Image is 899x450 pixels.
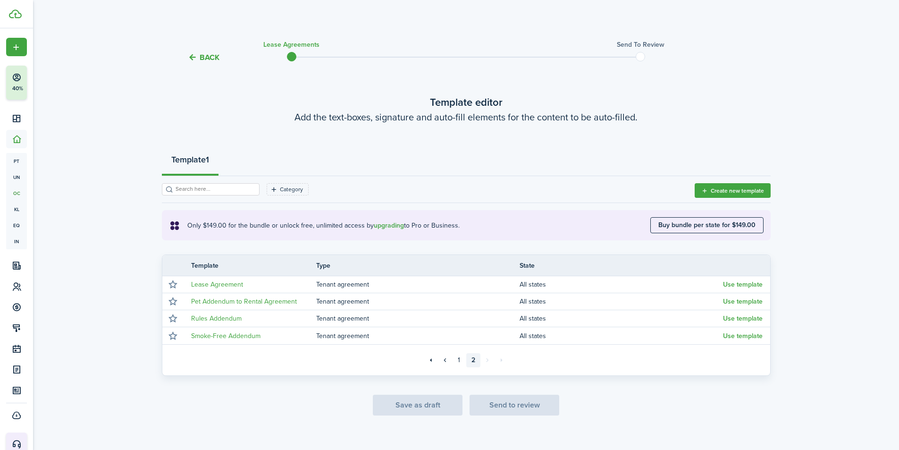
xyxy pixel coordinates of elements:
a: Last [495,353,509,367]
strong: Template [171,153,206,166]
img: TenantCloud [9,9,22,18]
a: 1 [452,353,466,367]
button: Use template [723,281,763,289]
a: kl [6,201,27,217]
th: Template [184,261,316,271]
td: Tenant agreement [316,278,520,291]
a: 2 [466,353,480,367]
button: Back [188,52,219,62]
td: All states [520,312,723,325]
a: Smoke-Free Addendum [191,331,260,341]
input: Search here... [173,185,256,194]
h3: Send to review [617,40,664,50]
td: All states [520,330,723,342]
td: Tenant agreement [316,295,520,308]
a: un [6,169,27,185]
button: upgrading [374,222,404,229]
button: Create new template [695,183,771,198]
a: eq [6,217,27,233]
button: Use template [723,315,763,323]
filter-tag: Open filter [267,183,309,195]
button: Use template [723,332,763,340]
a: Previous [438,353,452,367]
button: 40% [6,66,84,100]
button: Mark as favourite [167,278,180,291]
filter-tag-label: Category [280,185,303,194]
a: Next [480,353,495,367]
wizard-step-header-description: Add the text-boxes, signature and auto-fill elements for the content to be auto-filled. [162,110,771,124]
a: in [6,233,27,249]
a: oc [6,185,27,201]
th: State [520,261,723,271]
button: Open menu [6,38,27,56]
a: First [424,353,438,367]
td: Tenant agreement [316,330,520,342]
th: Type [316,261,520,271]
button: Buy bundle per state for $149.00 [650,217,764,233]
button: Mark as favourite [167,312,180,325]
td: Tenant agreement [316,312,520,325]
h3: Lease Agreements [263,40,319,50]
explanation-description: Only $149.00 for the bundle or unlock free, unlimited access by to Pro or Business. [187,221,650,230]
button: Mark as favourite [167,295,180,308]
a: Lease Agreement [191,280,243,289]
p: 40% [12,85,24,93]
button: Mark as favourite [167,329,180,342]
wizard-step-header-title: Template editor [162,94,771,110]
td: All states [520,278,723,291]
a: pt [6,153,27,169]
button: Use template [723,298,763,306]
i: soft [169,220,180,231]
a: Rules Addendum [191,314,242,323]
strong: 1 [206,153,209,166]
td: All states [520,295,723,308]
a: Pet Addendum to Rental Agreement [191,297,297,306]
